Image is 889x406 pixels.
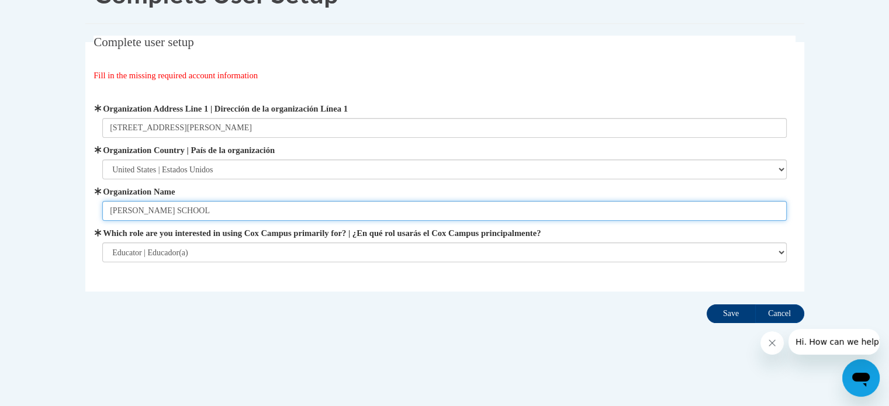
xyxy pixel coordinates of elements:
[760,331,784,355] iframe: Close message
[788,329,880,355] iframe: Message from company
[755,304,804,323] input: Cancel
[102,144,787,157] label: Organization Country | País de la organización
[102,102,787,115] label: Organization Address Line 1 | Dirección de la organización Línea 1
[102,227,787,240] label: Which role are you interested in using Cox Campus primarily for? | ¿En qué rol usarás el Cox Camp...
[842,359,880,397] iframe: Button to launch messaging window
[94,71,258,80] span: Fill in the missing required account information
[102,201,787,221] input: Metadata input
[7,8,95,18] span: Hi. How can we help?
[102,185,787,198] label: Organization Name
[94,35,193,49] span: Complete user setup
[102,118,787,138] input: Metadata input
[707,304,756,323] input: Save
